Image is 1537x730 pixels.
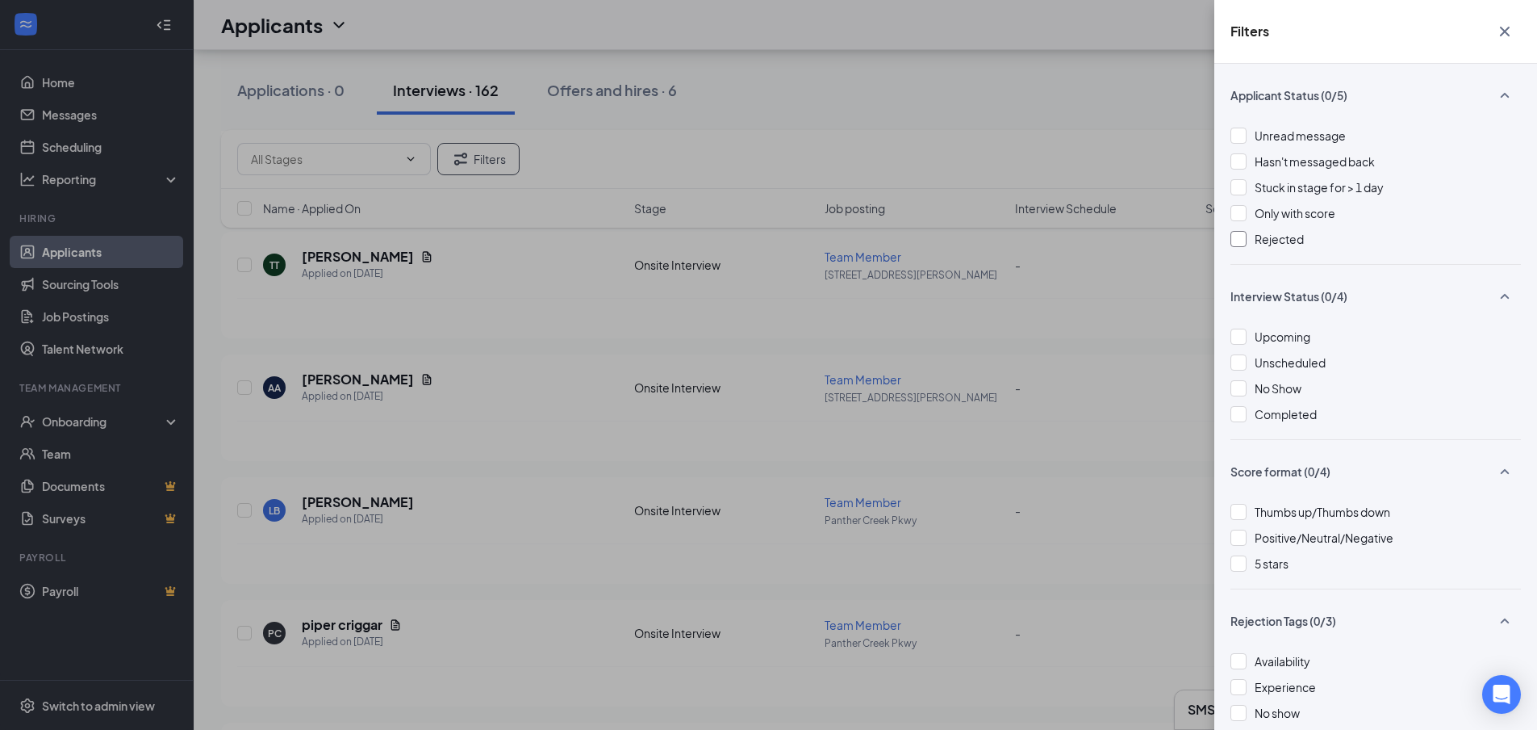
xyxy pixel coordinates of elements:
span: Thumbs up/Thumbs down [1255,505,1390,519]
span: Unscheduled [1255,355,1326,370]
span: 5 stars [1255,556,1288,571]
button: Cross [1489,16,1521,47]
button: SmallChevronUp [1489,80,1521,111]
span: Completed [1255,407,1317,422]
span: Positive/Neutral/Negative [1255,531,1393,545]
svg: SmallChevronUp [1495,611,1514,631]
span: Rejected [1255,232,1304,246]
button: SmallChevronUp [1489,456,1521,487]
svg: Cross [1495,22,1514,41]
div: Open Intercom Messenger [1482,675,1521,714]
span: Hasn't messaged back [1255,154,1375,169]
span: Interview Status (0/4) [1230,288,1347,304]
span: Upcoming [1255,329,1310,344]
span: Applicant Status (0/5) [1230,87,1347,103]
span: Unread message [1255,128,1346,143]
span: No Show [1255,381,1301,396]
span: Stuck in stage for > 1 day [1255,180,1384,195]
span: Only with score [1255,206,1335,220]
span: Availability [1255,654,1310,669]
button: SmallChevronUp [1489,281,1521,312]
button: SmallChevronUp [1489,606,1521,636]
span: Rejection Tags (0/3) [1230,613,1336,629]
span: No show [1255,706,1300,720]
svg: SmallChevronUp [1495,86,1514,105]
svg: SmallChevronUp [1495,287,1514,306]
span: Experience [1255,680,1316,694]
span: Score format (0/4) [1230,464,1330,480]
svg: SmallChevronUp [1495,462,1514,481]
h5: Filters [1230,23,1269,40]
